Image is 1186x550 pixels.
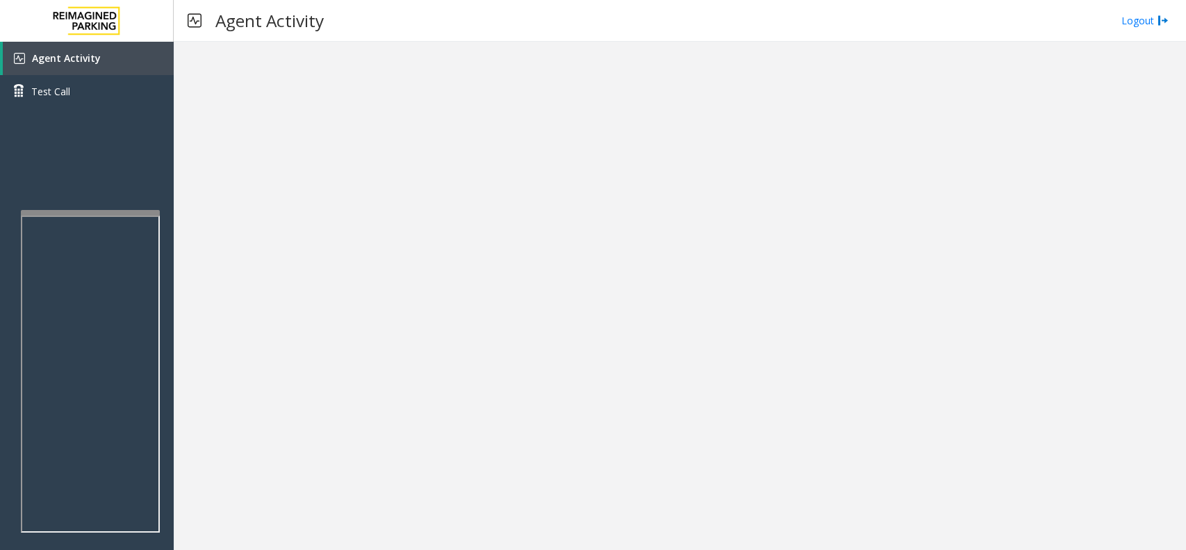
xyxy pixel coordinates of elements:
[188,3,201,38] img: pageIcon
[1121,13,1169,28] a: Logout
[14,53,25,64] img: 'icon'
[32,51,101,65] span: Agent Activity
[31,84,70,99] span: Test Call
[1158,13,1169,28] img: logout
[208,3,331,38] h3: Agent Activity
[3,42,174,75] a: Agent Activity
